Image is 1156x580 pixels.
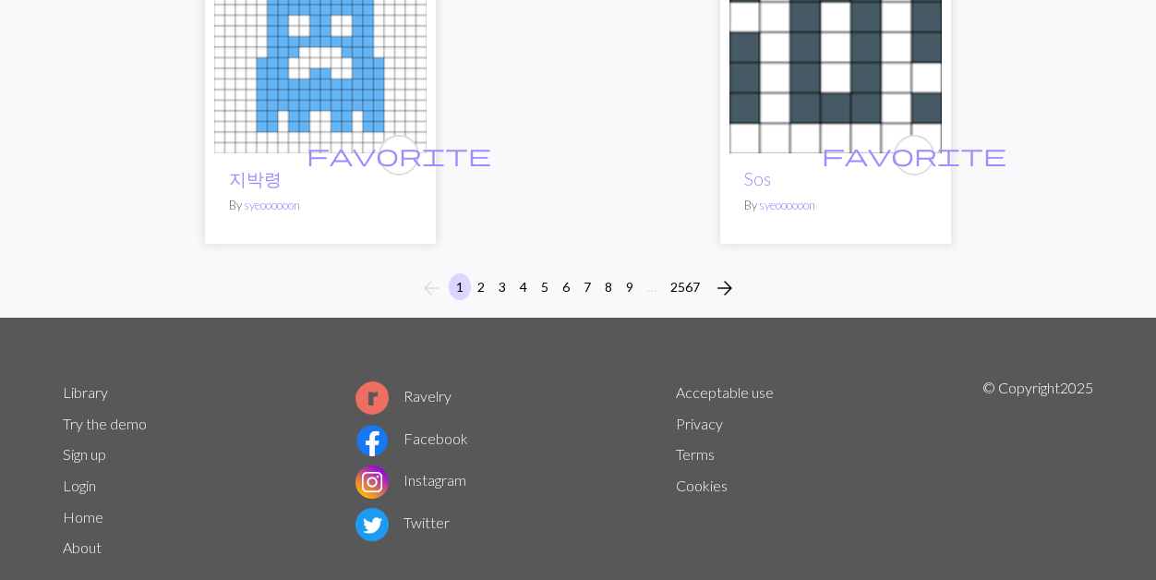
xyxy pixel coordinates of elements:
nav: Page navigation [413,273,743,303]
button: Next [706,273,743,303]
a: Acceptable use [676,383,774,401]
a: Terms [676,445,715,463]
a: About [63,538,102,556]
i: Next [714,277,736,299]
a: Sign up [63,445,106,463]
p: © Copyright 2025 [982,377,1093,563]
a: Privacy [676,415,723,432]
button: 7 [576,273,598,300]
button: 2 [470,273,492,300]
a: Facebook [355,429,468,447]
a: Instagram [355,471,466,489]
p: By [744,197,927,214]
a: 지박령 [214,36,427,54]
i: favourite [822,137,1006,174]
p: By [229,197,412,214]
span: favorite [822,140,1006,169]
button: favourite [379,135,419,175]
a: Try the demo [63,415,147,432]
button: favourite [894,135,934,175]
a: Home [63,508,103,526]
button: 6 [555,273,577,300]
button: 1 [449,273,471,300]
span: favorite [307,140,491,169]
img: Instagram logo [355,465,389,499]
button: 5 [534,273,556,300]
a: syeoooooon [759,198,815,212]
span: arrow_forward [714,275,736,301]
button: 3 [491,273,513,300]
a: Cookies [676,477,728,494]
button: 9 [619,273,641,300]
button: 2567 [663,273,707,300]
img: Ravelry logo [355,381,389,415]
a: Sos [729,36,942,54]
a: Ravelry [355,387,452,405]
i: favourite [307,137,491,174]
a: 지박령 [229,168,282,189]
img: Facebook logo [355,424,389,457]
a: Library [63,383,108,401]
a: syeoooooon [244,198,300,212]
button: 4 [512,273,535,300]
button: 8 [597,273,620,300]
a: Twitter [355,514,450,531]
img: Twitter logo [355,508,389,541]
a: Sos [744,168,771,189]
a: Login [63,477,96,494]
